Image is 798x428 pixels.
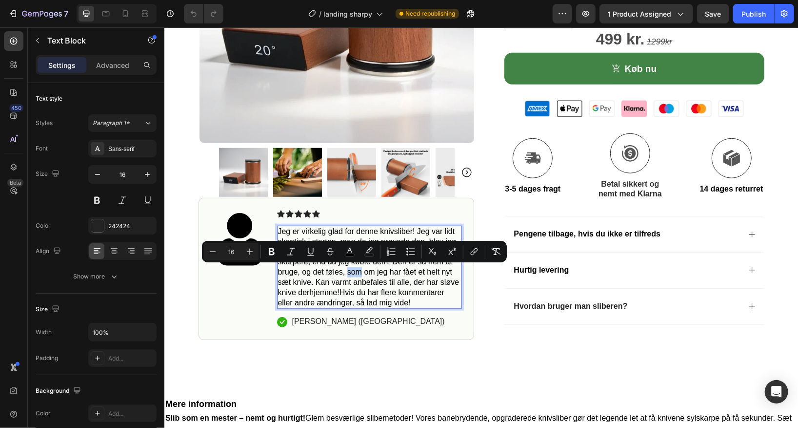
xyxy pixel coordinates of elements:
div: Køb nu [460,36,492,48]
p: [PERSON_NAME] ([GEOGRAPHIC_DATA]) [128,290,280,300]
div: Beta [7,179,23,187]
input: Auto [89,323,156,341]
div: Font [36,144,48,153]
img: gempages_570638852511761632-d811d027-f1ed-48d3-97a4-06e38bceaf38.png [46,183,105,241]
span: Paragraph 1* [93,119,130,128]
div: Padding [36,354,58,363]
p: Settings [48,60,76,70]
div: Color [36,409,51,418]
div: Sans-serif [108,145,154,153]
div: Open Intercom Messenger [765,380,788,404]
div: Align [36,245,63,258]
strong: Slib som en mester – nemt og hurtigt! [1,386,141,395]
span: 1 product assigned [608,9,671,19]
span: Glem besværlige slibemetoder! Vores banebrydende, opgraderede knivsliber gør det legende let at f... [1,386,627,409]
div: Editor contextual toolbar [202,241,507,262]
div: Undo/Redo [184,4,223,23]
strong: 499 kr. [432,3,480,21]
span: Save [705,10,721,18]
div: Add... [108,354,154,363]
div: Width [36,328,52,337]
span: 14 dages returret [536,157,599,166]
button: Paragraph 1* [88,114,157,132]
div: Size [36,168,61,181]
button: Køb nu [340,25,600,57]
div: Size [36,303,61,316]
strong: Mere information [1,372,72,382]
p: Hvordan bruger man sliberen? [350,274,463,284]
p: Betal sikkert og nemt med Klarna [432,152,499,172]
span: / [319,9,321,19]
span: Pengene tilbage, hvis du ikke er tilfreds [350,202,497,211]
button: Carousel Next Arrow [297,139,308,151]
button: Publish [733,4,774,23]
p: 7 [64,8,68,20]
div: Add... [108,409,154,418]
span: Hurtig levering [350,238,405,247]
p: Text Block [47,35,130,46]
div: 450 [9,104,23,112]
button: 1 product assigned [599,4,693,23]
span: 3-5 dages fragt [341,157,397,166]
span: Jeg er virkelig glad for denne knivsliber! Jeg var lidt skeptisk i starten, men da jeg prøvede de... [114,200,295,279]
img: gempages_570638852511761632-88f91c6b-912a-4103-9b08-dec154f08f20.png [359,73,580,90]
iframe: Design area [164,27,798,428]
div: Show more [74,272,119,281]
button: 7 [4,4,73,23]
div: Publish [741,9,766,19]
div: 242424 [108,222,154,231]
div: Text style [36,94,62,103]
span: landing sharpy [323,9,372,19]
button: Save [697,4,729,23]
div: Styles [36,119,53,128]
div: Rich Text Editor. Editing area: main [113,198,298,281]
span: Need republishing [405,9,455,18]
button: Show more [36,268,157,285]
p: Advanced [96,60,129,70]
s: 1299kr [482,10,508,19]
div: Color [36,221,51,230]
div: Background [36,385,83,398]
